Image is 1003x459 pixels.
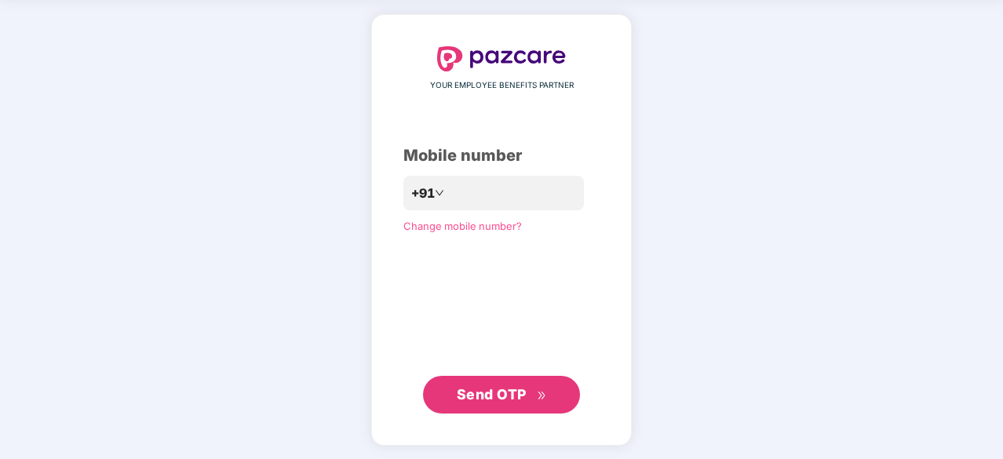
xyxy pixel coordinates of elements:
button: Send OTPdouble-right [423,376,580,413]
span: Send OTP [457,386,527,403]
span: double-right [537,391,547,401]
span: +91 [411,184,435,203]
a: Change mobile number? [403,220,522,232]
span: YOUR EMPLOYEE BENEFITS PARTNER [430,79,574,92]
div: Mobile number [403,144,600,168]
span: down [435,188,444,198]
img: logo [437,46,566,71]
